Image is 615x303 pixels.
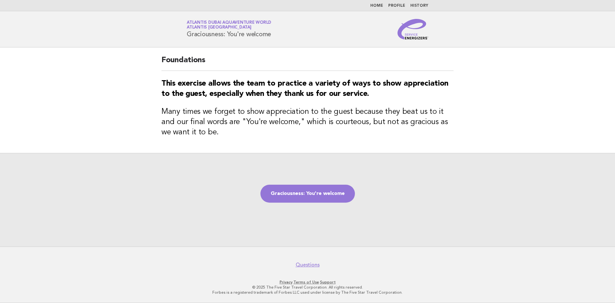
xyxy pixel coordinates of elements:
[370,4,383,8] a: Home
[260,185,355,203] a: Graciousness: You're welcome
[111,280,504,285] p: · ·
[111,285,504,290] p: © 2025 The Five Star Travel Corporation. All rights reserved.
[296,262,320,268] a: Questions
[161,80,448,98] strong: This exercise allows the team to practice a variety of ways to show appreciation to the guest, es...
[293,280,319,284] a: Terms of Use
[187,26,251,30] span: Atlantis [GEOGRAPHIC_DATA]
[410,4,428,8] a: History
[388,4,405,8] a: Profile
[161,107,454,138] h3: Many times we forget to show appreciation to the guest because they beat us to it and our final w...
[161,55,454,71] h2: Foundations
[111,290,504,295] p: Forbes is a registered trademark of Forbes LLC used under license by The Five Star Travel Corpora...
[187,21,271,38] h1: Graciousness: You're welcome
[320,280,336,284] a: Support
[187,21,271,29] a: Atlantis Dubai Aquaventure WorldAtlantis [GEOGRAPHIC_DATA]
[398,19,428,39] img: Service Energizers
[280,280,292,284] a: Privacy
